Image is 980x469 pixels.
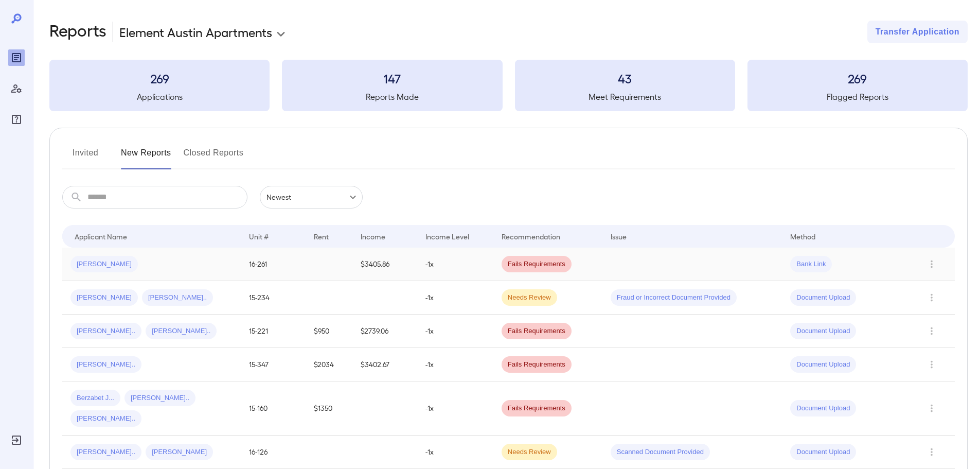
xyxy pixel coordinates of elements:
[923,323,940,339] button: Row Actions
[747,70,968,86] h3: 269
[146,326,217,336] span: [PERSON_NAME]..
[241,281,306,315] td: 15-234
[241,436,306,469] td: 16-126
[49,60,968,111] summary: 269Applications147Reports Made43Meet Requirements269Flagged Reports
[70,293,138,303] span: [PERSON_NAME]
[417,381,493,436] td: -1x
[8,111,25,128] div: FAQ
[124,393,195,403] span: [PERSON_NAME]..
[70,326,141,336] span: [PERSON_NAME]..
[611,447,710,457] span: Scanned Document Provided
[184,145,244,169] button: Closed Reports
[923,356,940,373] button: Row Actions
[70,447,141,457] span: [PERSON_NAME]..
[70,393,120,403] span: Berzabet J...
[790,230,815,242] div: Method
[8,432,25,448] div: Log Out
[790,259,832,269] span: Bank Link
[49,70,270,86] h3: 269
[241,348,306,381] td: 15-347
[306,381,352,436] td: $1350
[282,91,502,103] h5: Reports Made
[119,24,272,40] p: Element Austin Apartments
[790,326,856,336] span: Document Upload
[867,21,968,43] button: Transfer Application
[146,447,213,457] span: [PERSON_NAME]
[306,348,352,381] td: $2034
[611,293,737,303] span: Fraud or Incorrect Document Provided
[70,259,138,269] span: [PERSON_NAME]
[923,444,940,460] button: Row Actions
[417,281,493,315] td: -1x
[75,230,127,242] div: Applicant Name
[352,315,417,348] td: $2739.06
[502,293,557,303] span: Needs Review
[747,91,968,103] h5: Flagged Reports
[790,447,856,457] span: Document Upload
[923,400,940,416] button: Row Actions
[923,256,940,272] button: Row Actions
[502,230,560,242] div: Recommendation
[241,381,306,436] td: 15-160
[62,145,109,169] button: Invited
[515,70,735,86] h3: 43
[790,404,856,413] span: Document Upload
[923,289,940,306] button: Row Actions
[502,259,572,269] span: Fails Requirements
[70,360,141,370] span: [PERSON_NAME]..
[790,293,856,303] span: Document Upload
[352,248,417,281] td: $3405.86
[241,315,306,348] td: 15-221
[241,248,306,281] td: 16-261
[417,348,493,381] td: -1x
[352,348,417,381] td: $3402.67
[790,360,856,370] span: Document Upload
[417,436,493,469] td: -1x
[314,230,330,242] div: Rent
[417,315,493,348] td: -1x
[502,447,557,457] span: Needs Review
[8,49,25,66] div: Reports
[502,404,572,413] span: Fails Requirements
[361,230,385,242] div: Income
[282,70,502,86] h3: 147
[260,186,363,209] div: Newest
[502,360,572,370] span: Fails Requirements
[249,230,269,242] div: Unit #
[142,293,213,303] span: [PERSON_NAME]..
[515,91,735,103] h5: Meet Requirements
[425,230,469,242] div: Income Level
[502,326,572,336] span: Fails Requirements
[49,91,270,103] h5: Applications
[70,414,141,424] span: [PERSON_NAME]..
[611,230,627,242] div: Issue
[121,145,171,169] button: New Reports
[306,315,352,348] td: $950
[417,248,493,281] td: -1x
[49,21,106,43] h2: Reports
[8,80,25,97] div: Manage Users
